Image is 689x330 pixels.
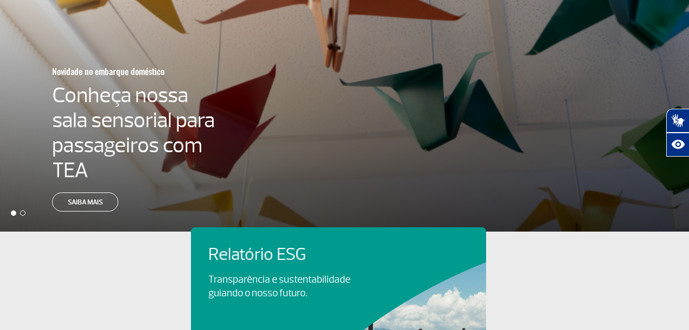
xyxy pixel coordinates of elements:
p: Transparência e sustentabilidade guiando o nosso futuro. [208,273,362,300]
h4: Conheça nossa sala sensorial para passageiros com TEA [52,83,225,183]
h3: Novidade no embarque doméstico [52,60,233,83]
button: Abrir tradutor de língua de sinais. [666,109,689,133]
a: Saiba mais [52,192,118,211]
a: Relatório ESGTransparência e sustentabilidade guiando o nosso futuro. [208,245,469,300]
button: Abrir recursos assistivos. [666,133,689,157]
h4: Relatório ESG [208,245,381,265]
div: Plugin de acessibilidade da Hand Talk. [666,109,689,157]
